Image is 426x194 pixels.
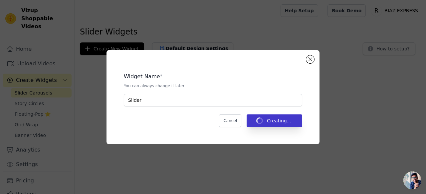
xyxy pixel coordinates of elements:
p: You can always change it later [124,83,302,89]
button: Creating... [247,114,302,127]
button: Cancel [219,114,241,127]
button: Close modal [306,55,314,63]
legend: Widget Name [124,73,160,81]
a: Open chat [403,171,421,189]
